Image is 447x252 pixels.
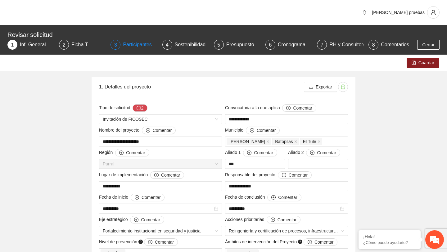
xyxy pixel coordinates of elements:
[59,40,106,50] div: 2Ficha T
[162,40,209,50] div: 4Sostenibilidad
[146,128,150,133] span: plus-circle
[153,127,172,134] span: Comentar
[266,140,269,143] span: close
[282,173,286,178] span: plus-circle
[11,42,14,47] span: 1
[133,104,147,112] button: Tipo de solicitud
[225,238,337,246] span: Ámbitos de intervención del Proyecto
[329,40,373,50] div: RH y Consultores
[130,216,164,223] button: Eje estratégico
[99,238,178,246] span: Nivel de prevención
[3,169,118,191] textarea: Escriba su mensaje y pulse “Intro”
[102,3,117,18] div: Minimizar ventana de chat en vivo
[271,218,275,223] span: plus-circle
[217,42,220,47] span: 5
[144,238,178,246] button: Nivel de prevención question-circle
[137,106,141,111] span: message
[175,40,211,50] div: Sostenibilidad
[229,138,265,145] span: [PERSON_NAME]
[418,59,434,66] span: Guardar
[317,149,336,156] span: Comentar
[123,40,157,50] div: Participantes
[294,140,297,143] span: close
[225,194,301,201] span: Fecha de conclusión
[293,105,312,111] span: Comentar
[300,138,322,145] span: El Tule
[166,42,169,47] span: 4
[148,240,152,245] span: plus-circle
[226,40,259,50] div: Presupuesto
[103,159,218,169] span: Parral
[271,195,276,200] span: plus-circle
[272,138,299,145] span: Batopilas
[229,226,344,236] span: Reingeniería y certificación de procesos, infraestructura y modernización tecnológica en segurida...
[298,240,302,244] span: question-circle
[316,83,332,90] span: Exportar
[308,240,312,245] span: plus-circle
[71,40,93,50] div: Ficha T
[304,238,337,246] button: Ámbitos de intervención del Proyecto question-circle
[278,40,310,50] div: Cronograma
[142,194,160,201] span: Comentar
[407,58,439,68] button: saveGuardar
[135,195,139,200] span: plus-circle
[99,149,149,156] span: Región
[131,194,165,201] button: Fecha de inicio
[126,149,145,156] span: Comentar
[7,30,436,40] div: Revisar solicitud
[372,42,375,47] span: 8
[225,149,277,156] span: Aliado 1
[412,61,416,65] span: save
[309,85,313,90] span: download
[321,42,323,47] span: 7
[214,40,260,50] div: 5Presupuesto
[278,194,297,201] span: Comentar
[99,194,165,201] span: Fecha de inicio
[257,127,276,134] span: Comentar
[142,127,176,134] button: Nombre del proyecto
[317,40,363,50] div: 7RH y Consultores
[63,42,65,47] span: 2
[304,82,337,92] button: downloadExportar
[267,216,300,223] button: Acciones prioritarias
[7,40,54,50] div: 1Inf. General
[243,149,277,156] button: Aliado 1
[225,171,312,179] span: Responsable del proyecto
[288,149,340,156] span: Aliado 2
[32,32,104,40] div: Chatee con nosotros ahora
[99,216,164,223] span: Eje estratégico
[310,151,314,155] span: plus-circle
[278,216,296,223] span: Comentar
[36,83,86,146] span: Estamos en línea.
[227,138,271,145] span: Allende
[303,138,316,145] span: El Tule
[250,128,254,133] span: plus-circle
[115,149,149,156] button: Región
[282,104,316,112] button: Convocatoria a la que aplica
[363,240,416,245] p: ¿Cómo puedo ayudarte?
[103,226,218,236] span: Fortalecimiento institucional en seguridad y justicia
[99,78,304,96] div: 1. Detalles del proyecto
[363,234,416,239] div: ¡Hola!
[267,194,301,201] button: Fecha de conclusión
[150,171,184,179] button: Lugar de implementación
[265,40,312,50] div: 6Cronograma
[275,138,293,145] span: Batopilas
[269,42,272,47] span: 6
[138,240,143,244] span: question-circle
[114,42,117,47] span: 3
[161,172,180,178] span: Comentar
[368,40,409,50] div: 8Comentarios
[427,6,440,19] button: user
[225,104,316,112] span: Convocatoria a la que aplica
[225,216,300,223] span: Acciones prioritarias
[154,173,159,178] span: plus-circle
[99,171,184,179] span: Lugar de implementación
[381,40,409,50] div: Comentarios
[254,149,273,156] span: Comentar
[119,151,124,155] span: plus-circle
[427,10,439,15] span: user
[247,151,251,155] span: plus-circle
[359,7,369,17] button: bell
[318,140,321,143] span: close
